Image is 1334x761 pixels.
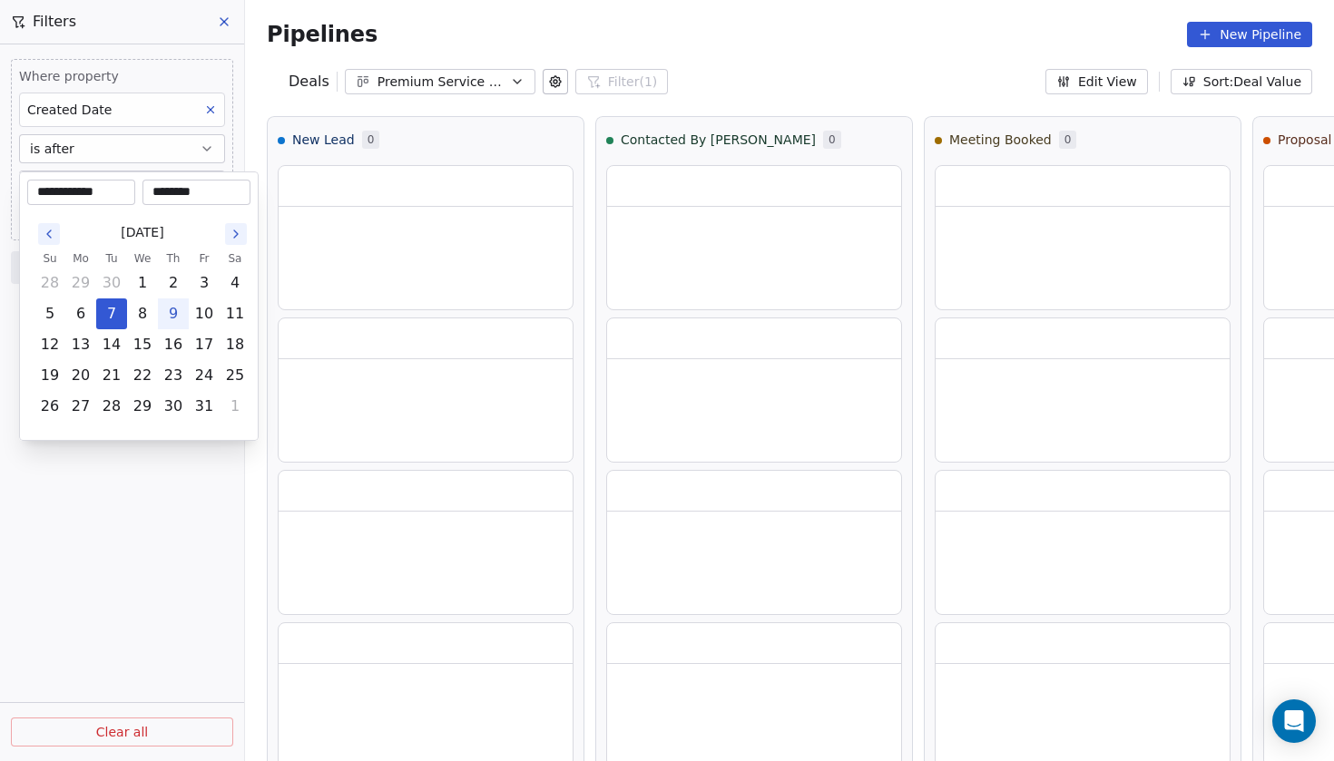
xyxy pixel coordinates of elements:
th: Friday [189,249,220,268]
button: Friday, October 17th, 2025 [190,330,219,359]
button: Tuesday, October 7th, 2025, selected [97,299,126,328]
button: Saturday, October 25th, 2025 [221,361,250,390]
button: Wednesday, October 29th, 2025 [128,392,157,421]
button: Saturday, October 18th, 2025 [221,330,250,359]
button: Go to the Previous Month [38,223,60,245]
button: Thursday, October 16th, 2025 [159,330,188,359]
button: Friday, October 3rd, 2025 [190,268,219,298]
button: Saturday, November 1st, 2025 [221,392,250,421]
span: [DATE] [121,223,163,242]
button: Sunday, October 26th, 2025 [35,392,64,421]
button: Monday, October 6th, 2025 [66,299,95,328]
button: Tuesday, October 21st, 2025 [97,361,126,390]
button: Sunday, September 28th, 2025 [35,268,64,298]
button: Sunday, October 5th, 2025 [35,299,64,328]
button: Thursday, October 23rd, 2025 [159,361,188,390]
button: Tuesday, October 14th, 2025 [97,330,126,359]
button: Friday, October 24th, 2025 [190,361,219,390]
button: Today, Thursday, October 9th, 2025 [159,299,188,328]
button: Sunday, October 19th, 2025 [35,361,64,390]
button: Friday, October 10th, 2025 [190,299,219,328]
th: Wednesday [127,249,158,268]
button: Tuesday, October 28th, 2025 [97,392,126,421]
button: Wednesday, October 22nd, 2025 [128,361,157,390]
button: Tuesday, September 30th, 2025 [97,268,126,298]
button: Wednesday, October 1st, 2025 [128,268,157,298]
button: Monday, October 27th, 2025 [66,392,95,421]
button: Thursday, October 2nd, 2025 [159,268,188,298]
th: Monday [65,249,96,268]
button: Wednesday, October 15th, 2025 [128,330,157,359]
button: Monday, September 29th, 2025 [66,268,95,298]
th: Tuesday [96,249,127,268]
button: Monday, October 20th, 2025 [66,361,95,390]
button: Saturday, October 4th, 2025 [221,268,250,298]
button: Wednesday, October 8th, 2025 [128,299,157,328]
th: Sunday [34,249,65,268]
button: Monday, October 13th, 2025 [66,330,95,359]
button: Sunday, October 12th, 2025 [35,330,64,359]
button: Saturday, October 11th, 2025 [221,299,250,328]
button: Go to the Next Month [225,223,247,245]
th: Thursday [158,249,189,268]
th: Saturday [220,249,250,268]
button: Friday, October 31st, 2025 [190,392,219,421]
button: Thursday, October 30th, 2025 [159,392,188,421]
table: October 2025 [34,249,250,422]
